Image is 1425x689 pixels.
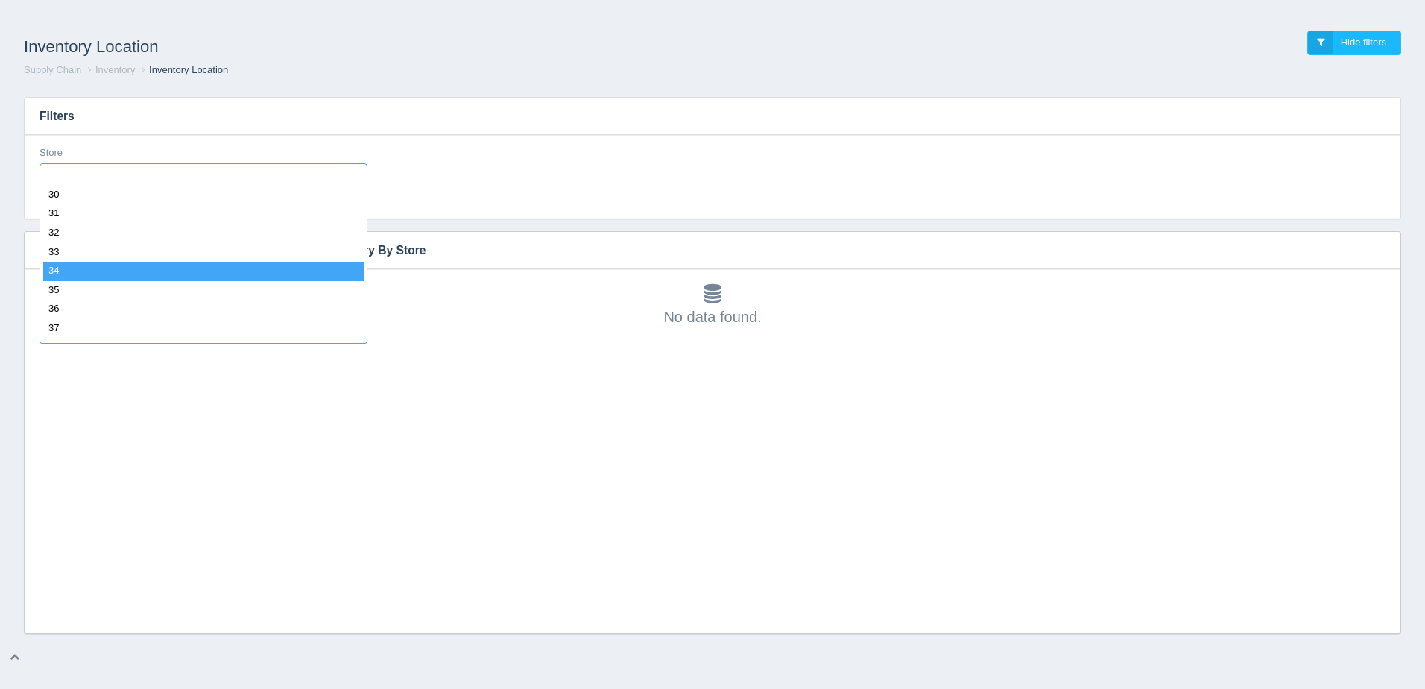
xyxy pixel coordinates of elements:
[43,243,364,262] div: 33
[43,224,364,243] div: 32
[43,186,364,205] div: 30
[43,338,364,357] div: 38
[43,204,364,224] div: 31
[43,262,364,281] div: 34
[43,319,364,339] div: 37
[43,300,364,319] div: 36
[43,281,364,301] div: 35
